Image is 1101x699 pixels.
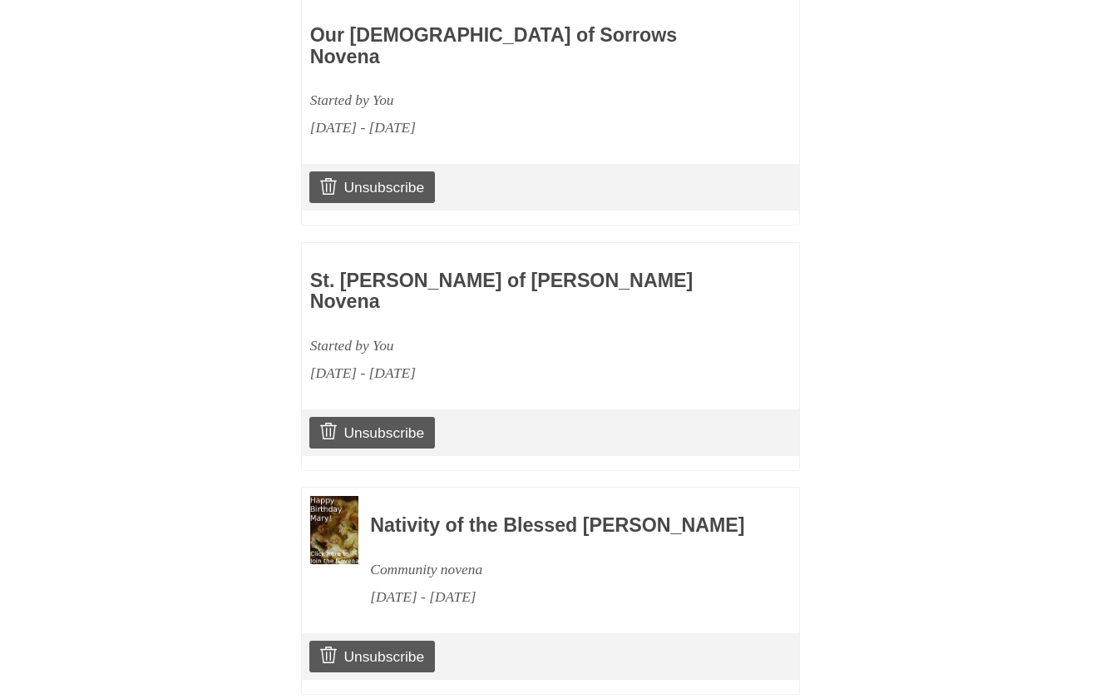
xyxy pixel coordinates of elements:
[370,583,754,611] div: [DATE] - [DATE]
[370,515,754,537] h3: Nativity of the Blessed [PERSON_NAME]
[310,114,694,141] div: [DATE] - [DATE]
[309,641,435,672] a: Unsubscribe
[310,87,694,114] div: Started by You
[310,359,694,387] div: [DATE] - [DATE]
[310,496,358,564] img: Novena image
[309,417,435,449] a: Unsubscribe
[310,25,694,67] h3: Our [DEMOGRAPHIC_DATA] of Sorrows Novena
[309,171,435,203] a: Unsubscribe
[310,270,694,313] h3: St. [PERSON_NAME] of [PERSON_NAME] Novena
[310,332,694,359] div: Started by You
[370,556,754,583] div: Community novena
